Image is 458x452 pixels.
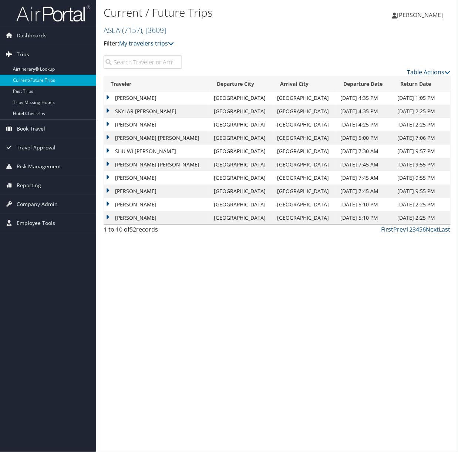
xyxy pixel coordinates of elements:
[129,225,136,233] span: 52
[17,214,55,232] span: Employee Tools
[210,91,273,105] td: [GEOGRAPHIC_DATA]
[392,4,451,26] a: [PERSON_NAME]
[17,45,29,64] span: Trips
[210,105,273,118] td: [GEOGRAPHIC_DATA]
[273,105,337,118] td: [GEOGRAPHIC_DATA]
[273,185,337,198] td: [GEOGRAPHIC_DATA]
[273,131,337,145] td: [GEOGRAPHIC_DATA]
[410,225,413,233] a: 2
[119,39,174,47] a: My travelers trips
[210,198,273,211] td: [GEOGRAPHIC_DATA]
[337,211,394,225] td: [DATE] 5:10 PM
[104,5,335,20] h1: Current / Future Trips
[273,211,337,225] td: [GEOGRAPHIC_DATA]
[416,225,420,233] a: 4
[104,105,210,118] td: SKYLAR [PERSON_NAME]
[337,185,394,198] td: [DATE] 7:45 AM
[337,91,394,105] td: [DATE] 4:35 PM
[273,91,337,105] td: [GEOGRAPHIC_DATA]
[337,131,394,145] td: [DATE] 5:00 PM
[273,77,337,91] th: Arrival City: activate to sort column ascending
[17,157,61,176] span: Risk Management
[394,118,450,131] td: [DATE] 2:25 PM
[394,185,450,198] td: [DATE] 9:55 PM
[104,25,166,35] a: ASEA
[104,131,210,145] td: [PERSON_NAME] [PERSON_NAME]
[104,211,210,225] td: [PERSON_NAME]
[337,118,394,131] td: [DATE] 4:25 PM
[394,225,406,233] a: Prev
[397,11,443,19] span: [PERSON_NAME]
[337,77,394,91] th: Departure Date: activate to sort column descending
[423,225,426,233] a: 6
[273,118,337,131] td: [GEOGRAPHIC_DATA]
[273,158,337,171] td: [GEOGRAPHIC_DATA]
[210,171,273,185] td: [GEOGRAPHIC_DATA]
[210,211,273,225] td: [GEOGRAPHIC_DATA]
[394,158,450,171] td: [DATE] 9:55 PM
[17,176,41,195] span: Reporting
[337,105,394,118] td: [DATE] 4:35 PM
[17,119,45,138] span: Book Travel
[210,158,273,171] td: [GEOGRAPHIC_DATA]
[142,25,166,35] span: , [ 3609 ]
[104,55,182,69] input: Search Traveler or Arrival City
[16,5,90,22] img: airportal-logo.png
[104,91,210,105] td: [PERSON_NAME]
[337,145,394,158] td: [DATE] 7:30 AM
[273,171,337,185] td: [GEOGRAPHIC_DATA]
[394,145,450,158] td: [DATE] 9:57 PM
[394,211,450,225] td: [DATE] 2:25 PM
[426,225,439,233] a: Next
[104,171,210,185] td: [PERSON_NAME]
[439,225,451,233] a: Last
[17,195,58,213] span: Company Admin
[122,25,142,35] span: ( 7157 )
[394,91,450,105] td: [DATE] 1:05 PM
[337,158,394,171] td: [DATE] 7:45 AM
[273,145,337,158] td: [GEOGRAPHIC_DATA]
[210,131,273,145] td: [GEOGRAPHIC_DATA]
[406,225,410,233] a: 1
[394,105,450,118] td: [DATE] 2:25 PM
[394,77,450,91] th: Return Date: activate to sort column ascending
[394,198,450,211] td: [DATE] 2:25 PM
[407,68,451,76] a: Table Actions
[104,77,210,91] th: Traveler: activate to sort column ascending
[394,171,450,185] td: [DATE] 9:55 PM
[104,198,210,211] td: [PERSON_NAME]
[210,118,273,131] td: [GEOGRAPHIC_DATA]
[104,118,210,131] td: [PERSON_NAME]
[210,77,273,91] th: Departure City: activate to sort column ascending
[104,225,182,237] div: 1 to 10 of records
[104,185,210,198] td: [PERSON_NAME]
[381,225,394,233] a: First
[104,158,210,171] td: [PERSON_NAME] [PERSON_NAME]
[210,145,273,158] td: [GEOGRAPHIC_DATA]
[273,198,337,211] td: [GEOGRAPHIC_DATA]
[17,26,47,45] span: Dashboards
[337,198,394,211] td: [DATE] 5:10 PM
[394,131,450,145] td: [DATE] 7:06 PM
[210,185,273,198] td: [GEOGRAPHIC_DATA]
[337,171,394,185] td: [DATE] 7:45 AM
[17,138,55,157] span: Travel Approval
[104,145,210,158] td: SHU WI [PERSON_NAME]
[104,39,335,48] p: Filter:
[420,225,423,233] a: 5
[413,225,416,233] a: 3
